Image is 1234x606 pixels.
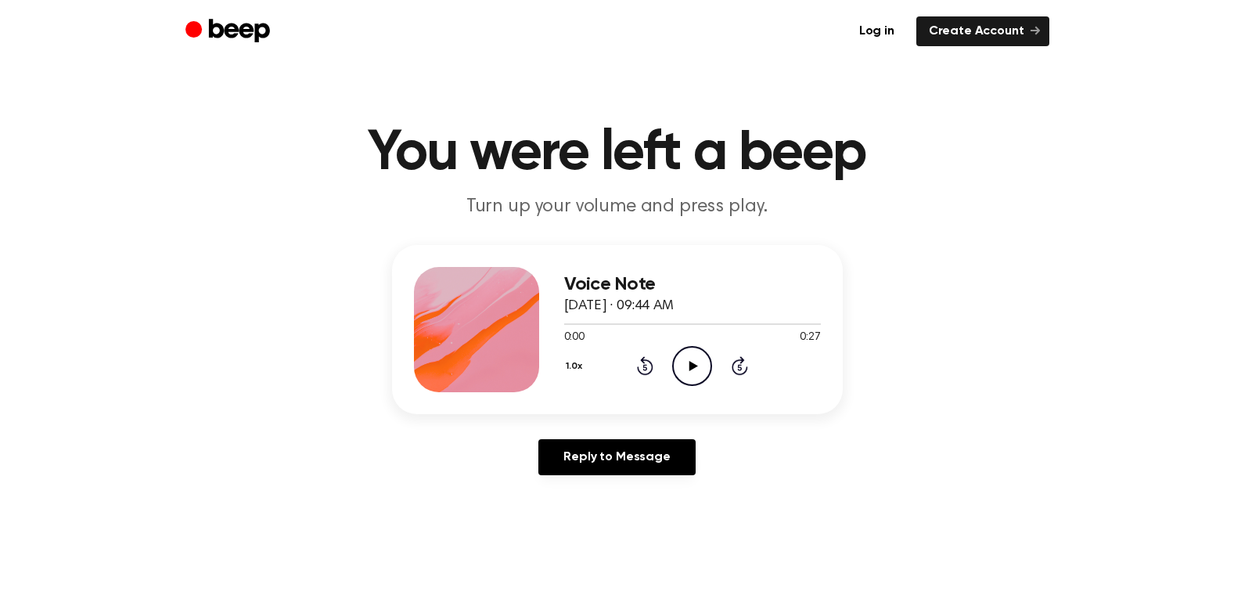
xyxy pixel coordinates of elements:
[800,330,820,346] span: 0:27
[564,330,585,346] span: 0:00
[538,439,695,475] a: Reply to Message
[317,194,918,220] p: Turn up your volume and press play.
[916,16,1049,46] a: Create Account
[564,274,821,295] h3: Voice Note
[847,16,907,46] a: Log in
[564,353,588,380] button: 1.0x
[185,16,274,47] a: Beep
[217,125,1018,182] h1: You were left a beep
[564,299,674,313] span: [DATE] · 09:44 AM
